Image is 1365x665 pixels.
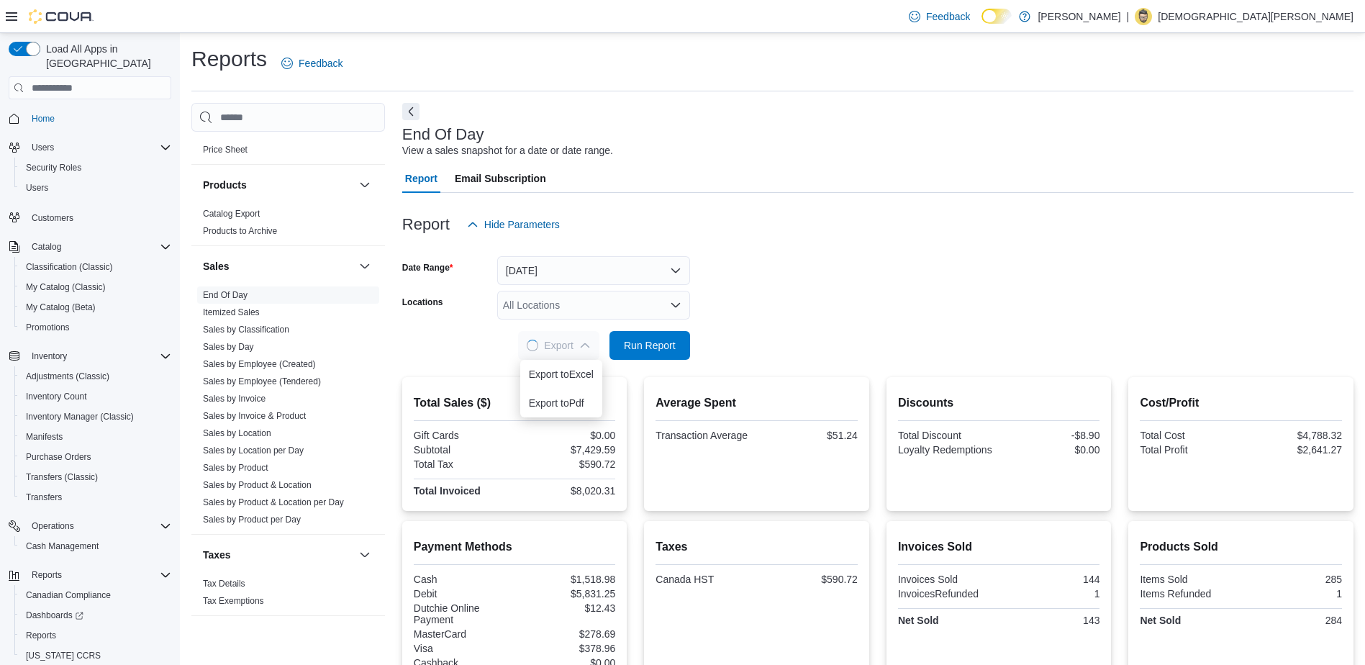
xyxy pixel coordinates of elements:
a: Inventory Count [20,388,93,405]
a: My Catalog (Beta) [20,299,101,316]
a: Sales by Location [203,428,271,438]
button: Promotions [14,317,177,338]
p: [DEMOGRAPHIC_DATA][PERSON_NAME] [1158,8,1353,25]
span: Transfers [26,492,62,503]
div: $0.00 [517,430,615,441]
span: Cash Management [20,538,171,555]
a: Users [20,179,54,196]
span: Inventory Count [26,391,87,402]
a: My Catalog (Classic) [20,279,112,296]
div: 285 [1244,574,1342,585]
button: Taxes [356,546,373,564]
span: Catalog [32,241,61,253]
span: Purchase Orders [20,448,171,466]
label: Date Range [402,262,453,273]
h2: Taxes [656,538,858,556]
a: Sales by Product & Location per Day [203,497,344,507]
img: Cova [29,9,94,24]
button: LoadingExport [518,331,599,360]
span: Inventory Manager (Classic) [26,411,134,422]
button: Sales [203,259,353,273]
a: Price Sheet [203,145,248,155]
span: Promotions [20,319,171,336]
button: Reports [14,625,177,646]
p: | [1127,8,1130,25]
span: Users [26,182,48,194]
button: Run Report [609,331,690,360]
div: $5,831.25 [517,588,615,600]
h2: Cost/Profit [1140,394,1342,412]
span: Transfers (Classic) [26,471,98,483]
h2: Invoices Sold [898,538,1100,556]
div: Transaction Average [656,430,753,441]
a: Classification (Classic) [20,258,119,276]
a: Feedback [276,49,348,78]
button: Purchase Orders [14,447,177,467]
h3: End Of Day [402,126,484,143]
h2: Products Sold [1140,538,1342,556]
span: Reports [26,630,56,641]
button: Next [402,103,420,120]
span: Adjustments (Classic) [20,368,171,385]
strong: Total Invoiced [414,485,481,497]
div: $590.72 [517,458,615,470]
span: Classification (Classic) [20,258,171,276]
a: Sales by Employee (Tendered) [203,376,321,386]
h3: Products [203,178,247,192]
h3: Report [402,216,450,233]
span: Sales by Classification [203,324,289,335]
span: Promotions [26,322,70,333]
span: Canadian Compliance [26,589,111,601]
span: Catalog [26,238,171,255]
span: Catalog Export [203,208,260,220]
a: Sales by Day [203,342,254,352]
span: Sales by Location per Day [203,445,304,456]
button: Home [3,108,177,129]
div: InvoicesRefunded [898,588,996,600]
span: Security Roles [20,159,171,176]
button: Reports [26,566,68,584]
div: 1 [1002,588,1099,600]
span: Export to Pdf [529,397,594,409]
h2: Average Spent [656,394,858,412]
div: Gift Cards [414,430,512,441]
span: Loading [525,338,540,353]
label: Locations [402,297,443,308]
h3: Sales [203,259,230,273]
div: $590.72 [760,574,858,585]
strong: Net Sold [898,615,939,626]
span: Inventory [32,350,67,362]
a: Cash Management [20,538,104,555]
button: Catalog [26,238,67,255]
div: 143 [1002,615,1099,626]
a: Transfers (Classic) [20,469,104,486]
div: Debit [414,588,512,600]
button: Products [356,176,373,194]
span: Itemized Sales [203,307,260,318]
div: Invoices Sold [898,574,996,585]
a: Inventory Manager (Classic) [20,408,140,425]
span: Customers [32,212,73,224]
a: Sales by Product per Day [203,515,301,525]
h2: Discounts [898,394,1100,412]
span: Email Subscription [455,164,546,193]
span: Cash Management [26,540,99,552]
input: Dark Mode [981,9,1012,24]
div: Dutchie Online Payment [414,602,512,625]
div: $378.96 [517,643,615,654]
span: Sales by Invoice & Product [203,410,306,422]
div: Total Tax [414,458,512,470]
button: Export toExcel [520,360,602,389]
span: Export [527,331,590,360]
span: Export to Excel [529,368,594,380]
span: Customers [26,208,171,226]
strong: Net Sold [1140,615,1181,626]
span: Operations [26,517,171,535]
a: Adjustments (Classic) [20,368,115,385]
a: Sales by Invoice [203,394,266,404]
button: My Catalog (Classic) [14,277,177,297]
button: Catalog [3,237,177,257]
div: Items Refunded [1140,588,1238,600]
button: Operations [26,517,80,535]
a: Reports [20,627,62,644]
